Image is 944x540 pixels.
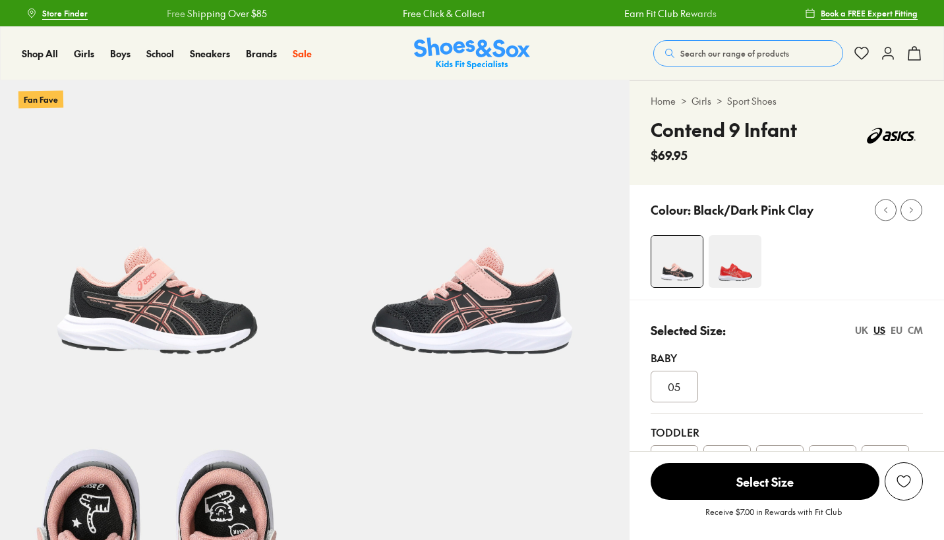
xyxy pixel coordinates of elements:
[651,201,691,219] p: Colour:
[74,47,94,60] span: Girls
[190,47,230,61] a: Sneakers
[855,323,868,337] div: UK
[651,236,703,287] img: 4-551406_1
[705,506,842,529] p: Receive $7.00 in Rewards with Fit Club
[651,463,879,500] span: Select Size
[167,7,267,20] a: Free Shipping Over $85
[651,146,688,164] span: $69.95
[805,1,918,25] a: Book a FREE Expert Fitting
[693,201,813,219] p: Black/Dark Pink Clay
[651,462,879,500] button: Select Size
[110,47,131,60] span: Boys
[246,47,277,61] a: Brands
[873,449,897,473] span: Bigger Sizes
[692,94,711,108] a: Girls
[22,47,58,61] a: Shop All
[293,47,312,61] a: Sale
[22,47,58,60] span: Shop All
[110,47,131,61] a: Boys
[653,40,843,67] button: Search our range of products
[314,80,629,394] img: 5-551407_1
[651,94,676,108] a: Home
[42,7,88,19] span: Store Finder
[414,38,530,70] img: SNS_Logo_Responsive.svg
[190,47,230,60] span: Sneakers
[651,116,797,144] h4: Contend 9 Infant
[680,47,789,59] span: Search our range of products
[709,235,761,288] img: 4-522444_1
[293,47,312,60] span: Sale
[821,7,918,19] span: Book a FREE Expert Fitting
[651,94,923,108] div: > >
[146,47,174,60] span: School
[860,116,923,155] img: Vendor logo
[651,424,923,440] div: Toddler
[74,47,94,61] a: Girls
[146,47,174,61] a: School
[403,7,485,20] a: Free Click & Collect
[651,350,923,365] div: Baby
[18,90,63,108] p: Fan Fave
[651,321,726,339] p: Selected Size:
[727,94,777,108] a: Sport Shoes
[873,323,885,337] div: US
[246,47,277,60] span: Brands
[414,38,530,70] a: Shoes & Sox
[624,7,717,20] a: Earn Fit Club Rewards
[885,462,923,500] button: Add to Wishlist
[908,323,923,337] div: CM
[26,1,88,25] a: Store Finder
[891,323,902,337] div: EU
[668,379,680,394] span: 05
